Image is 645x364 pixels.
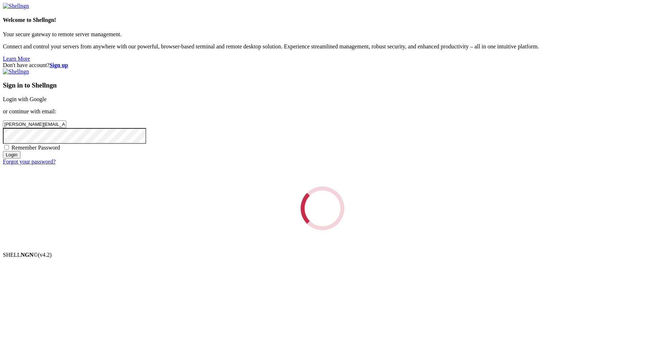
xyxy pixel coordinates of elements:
span: 4.2.0 [38,252,52,258]
span: SHELL © [3,252,52,258]
img: Shellngn [3,3,29,9]
span: Remember Password [11,145,60,151]
input: Email address [3,120,66,128]
div: Loading... [301,186,344,230]
p: Your secure gateway to remote server management. [3,31,642,38]
a: Sign up [49,62,68,68]
h3: Sign in to Shellngn [3,81,642,89]
a: Learn More [3,56,30,62]
a: Forgot your password? [3,159,56,165]
img: Shellngn [3,68,29,75]
b: NGN [21,252,34,258]
h4: Welcome to Shellngn! [3,17,642,23]
input: Remember Password [4,145,9,150]
p: or continue with email: [3,108,642,115]
input: Login [3,151,20,159]
a: Login with Google [3,96,47,102]
div: Don't have account? [3,62,642,68]
p: Connect and control your servers from anywhere with our powerful, browser-based terminal and remo... [3,43,642,50]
